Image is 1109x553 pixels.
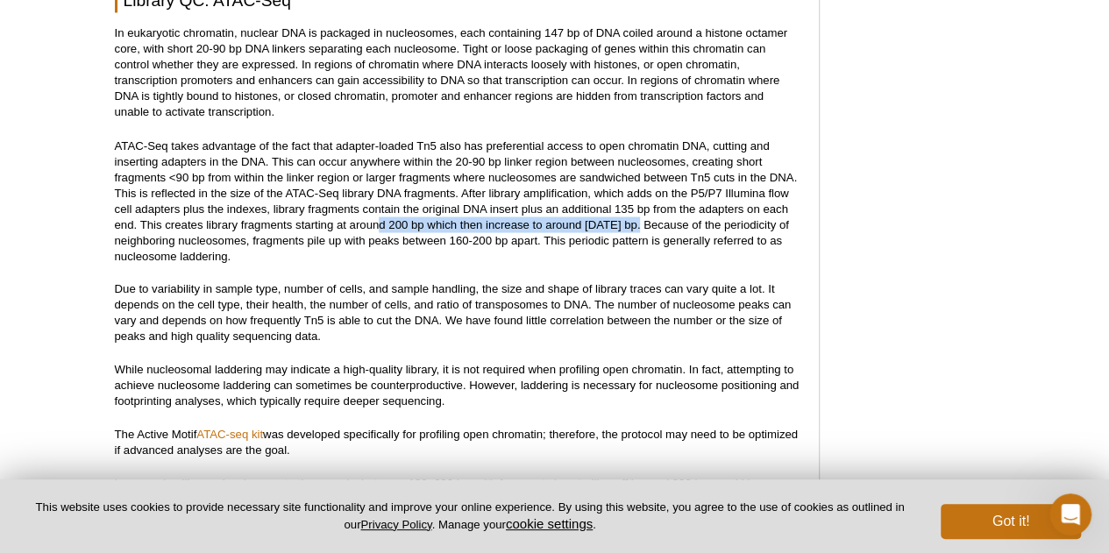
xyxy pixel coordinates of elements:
[115,280,801,344] p: Due to variability in sample type, number of cells, and sample handling, the size and shape of li...
[360,518,431,531] a: Privacy Policy
[1049,493,1091,535] iframe: Intercom live chat
[28,500,912,533] p: This website uses cookies to provide necessary site functionality and improve your online experie...
[941,504,1081,539] button: Got it!
[115,426,801,457] p: The Active Motif was developed specifically for profiling open chromatin; therefore, the protocol...
[115,138,801,264] p: ATAC-Seq takes advantage of the fact that adapter-loaded Tn5 also has preferential access to open...
[115,361,801,408] p: While nucleosomal laddering may indicate a high-quality library, it is not required when profilin...
[196,427,263,440] a: ATAC-seq kit
[115,475,801,522] p: In general, a library showing one to three peaks between 180–600 bp, with fragment sizes trailing...
[115,25,801,120] p: In eukaryotic chromatin, nuclear DNA is packaged in nucleosomes, each containing 147 bp of DNA co...
[506,516,593,531] button: cookie settings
